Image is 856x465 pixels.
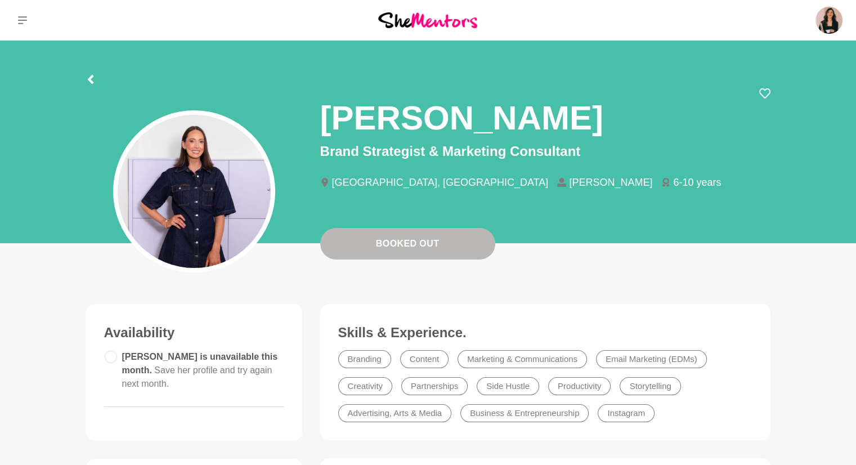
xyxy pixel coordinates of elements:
li: 6-10 years [661,177,730,187]
span: Save her profile and try again next month. [122,365,272,388]
h1: [PERSON_NAME] [320,97,603,139]
h3: Skills & Experience. [338,324,752,341]
img: Mariana Queiroz [815,7,842,34]
h3: Availability [104,324,284,341]
img: She Mentors Logo [378,12,477,28]
li: [PERSON_NAME] [557,177,661,187]
p: Brand Strategist & Marketing Consultant [320,141,770,162]
span: [PERSON_NAME] is unavailable this month. [122,352,278,388]
li: [GEOGRAPHIC_DATA], [GEOGRAPHIC_DATA] [320,177,558,187]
